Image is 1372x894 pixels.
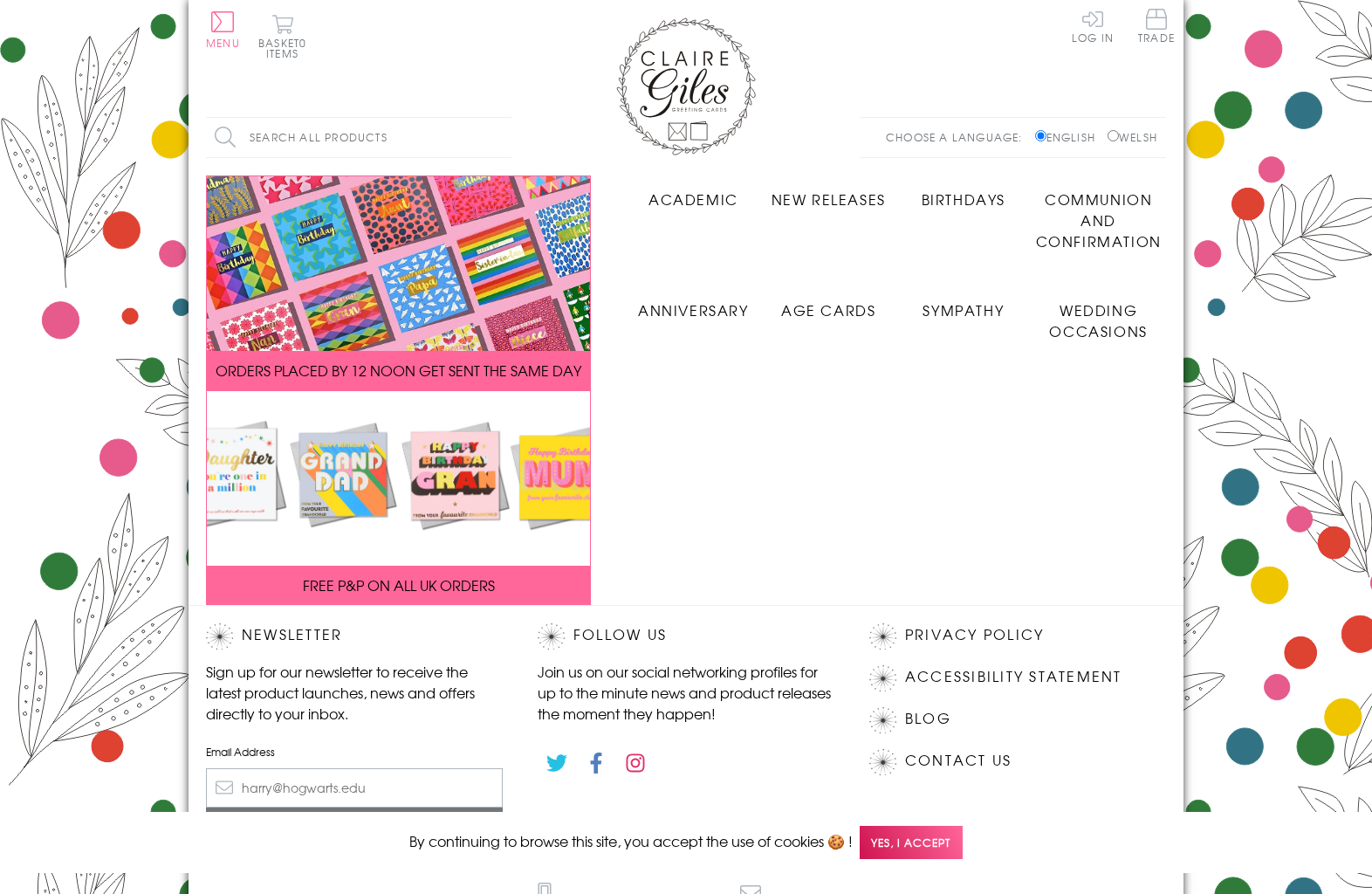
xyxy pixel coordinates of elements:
[303,574,495,595] span: FREE P&P ON ALL UK ORDERS
[206,623,503,650] h2: Newsletter
[1138,9,1175,43] span: Trade
[494,118,511,157] input: Search
[266,35,306,61] span: 0 items
[905,707,951,731] a: Blog
[886,129,1032,145] p: Choose a language:
[1138,9,1175,46] a: Trade
[1072,9,1114,43] a: Log In
[648,189,738,210] span: Academic
[1035,129,1104,145] label: English
[1108,130,1119,141] input: Welsh
[781,299,875,320] span: Age Cards
[638,299,749,320] span: Anniversary
[896,175,1032,210] a: Birthdays
[905,665,1122,689] a: Accessibility Statement
[1036,189,1162,251] span: Communion and Confirmation
[206,118,511,157] input: Search all products
[206,661,503,724] p: Sign up for our newsletter to receive the latest product launches, news and offers directly to yo...
[206,11,240,48] button: Menu
[896,286,1032,320] a: Sympathy
[616,17,756,155] img: Claire Giles Greetings Cards
[1035,130,1046,141] input: English
[922,189,1005,210] span: Birthdays
[860,826,963,860] span: Yes, I accept
[1049,299,1147,341] span: Wedding Occasions
[905,749,1012,773] a: Contact Us
[206,768,503,808] input: harry@hogwarts.edu
[761,175,896,210] a: New Releases
[923,299,1004,320] span: Sympathy
[772,189,886,210] span: New Releases
[1108,129,1157,145] label: Welsh
[1031,286,1166,341] a: Wedding Occasions
[216,360,581,381] span: ORDERS PLACED BY 12 NOON GET SENT THE SAME DAY
[761,286,896,320] a: Age Cards
[538,623,834,650] h2: Follow Us
[1031,175,1166,251] a: Communion and Confirmation
[626,175,761,210] a: Academic
[206,808,503,847] input: Subscribe
[626,286,761,320] a: Anniversary
[258,14,306,58] button: Basket0 items
[206,35,240,51] span: Menu
[905,623,1044,647] a: Privacy Policy
[206,744,503,760] label: Email Address
[538,661,834,724] p: Join us on our social networking profiles for up to the minute news and product releases the mome...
